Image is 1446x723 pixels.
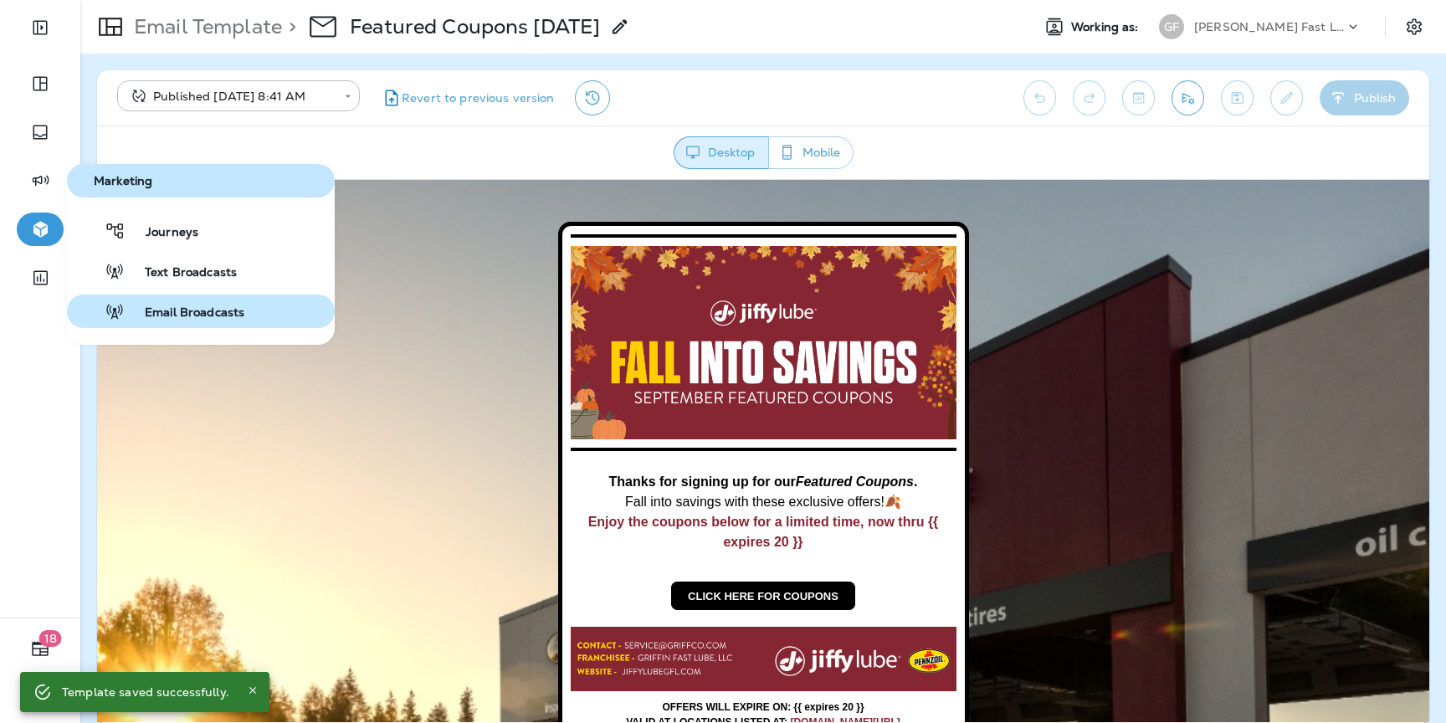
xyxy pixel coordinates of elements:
[529,536,690,548] span: VALID AT LOCATIONS LISTED AT:
[402,90,555,106] span: Revert to previous version
[62,677,229,707] div: Template saved successfully.
[129,88,333,105] div: Published [DATE] 8:41 AM
[350,14,600,39] p: Featured Coupons [DATE]
[127,14,282,39] p: Email Template
[67,254,335,288] button: Text Broadcasts
[1172,80,1204,115] button: Send test email
[126,225,198,241] span: Journeys
[528,315,804,329] span: Fall into savings with these exclusive offers!🍂
[565,521,767,533] strong: OFFERS WILL EXPIRE ON: {{ expires 20 }}
[67,214,335,248] button: Journeys
[575,80,610,115] button: View Changelog
[17,11,64,44] button: Expand Sidebar
[39,630,62,647] span: 18
[67,295,335,328] button: Email Broadcasts
[282,14,296,39] p: >
[1399,12,1429,42] button: Settings
[768,136,854,169] button: Mobile
[699,295,817,309] em: Featured Coupons
[693,536,802,548] a: [DOMAIN_NAME][URL]
[350,14,600,39] div: Featured Coupons September 2025
[1071,20,1142,34] span: Working as:
[74,174,328,188] span: Marketing
[674,136,769,169] button: Desktop
[512,295,821,309] strong: Thanks for signing up for our .
[1194,20,1345,33] p: [PERSON_NAME] Fast Lube dba [PERSON_NAME]
[574,402,758,430] a: CLICK HERE FOR COUPONS
[491,335,842,369] span: Enjoy the coupons below for a limited time, now thru {{ expires 20 }}
[125,265,237,281] span: Text Broadcasts
[474,447,859,511] img: Jiffy Lube Footer
[1159,14,1184,39] div: GF
[474,66,859,259] img: Jiffy Lube Featured Coupons
[243,680,263,700] button: Close
[125,305,244,321] span: Email Broadcasts
[67,164,335,197] button: Marketing
[591,410,741,423] span: CLICK HERE FOR COUPONS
